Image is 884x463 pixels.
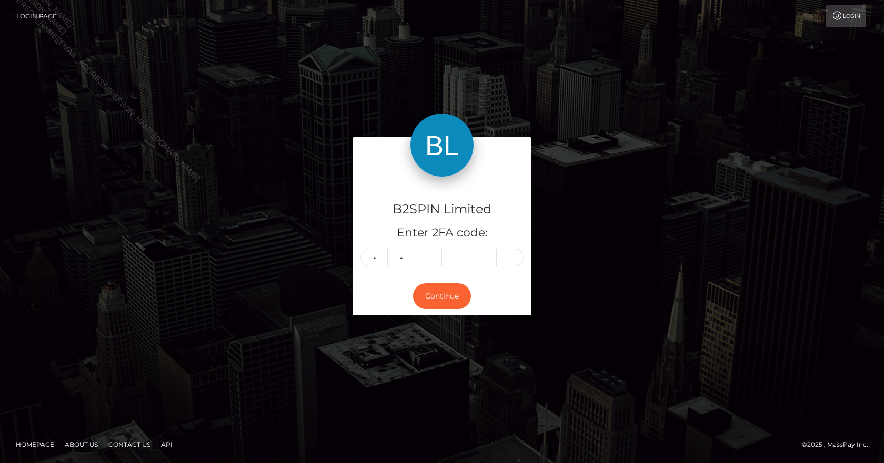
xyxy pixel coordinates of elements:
[410,114,474,177] img: B2SPIN Limited
[360,200,524,219] h4: B2SPIN Limited
[413,283,471,309] button: Continue
[157,436,177,452] a: API
[12,436,58,452] a: Homepage
[16,5,57,27] a: Login Page
[61,436,102,452] a: About Us
[826,5,866,27] a: Login
[360,225,524,241] h5: Enter 2FA code:
[104,436,155,452] a: Contact Us
[802,439,876,450] div: © 2025 , MassPay Inc.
